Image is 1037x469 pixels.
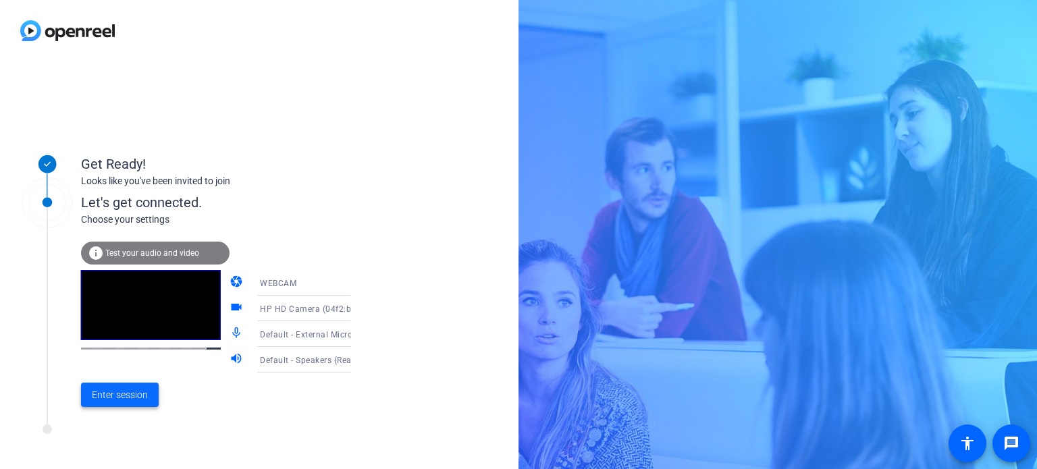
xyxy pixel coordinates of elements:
[81,192,379,213] div: Let's get connected.
[260,354,406,365] span: Default - Speakers (Realtek(R) Audio)
[1003,435,1019,451] mat-icon: message
[230,300,246,316] mat-icon: videocam
[230,326,246,342] mat-icon: mic_none
[105,248,199,258] span: Test your audio and video
[230,352,246,368] mat-icon: volume_up
[260,279,296,288] span: WEBCAM
[81,213,379,227] div: Choose your settings
[92,388,148,402] span: Enter session
[88,245,104,261] mat-icon: info
[81,154,351,174] div: Get Ready!
[81,383,159,407] button: Enter session
[81,174,351,188] div: Looks like you've been invited to join
[959,435,976,451] mat-icon: accessibility
[230,275,246,291] mat-icon: camera
[260,329,451,339] span: Default - External Microphone (Realtek(R) Audio)
[260,303,369,314] span: HP HD Camera (04f2:b6c6)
